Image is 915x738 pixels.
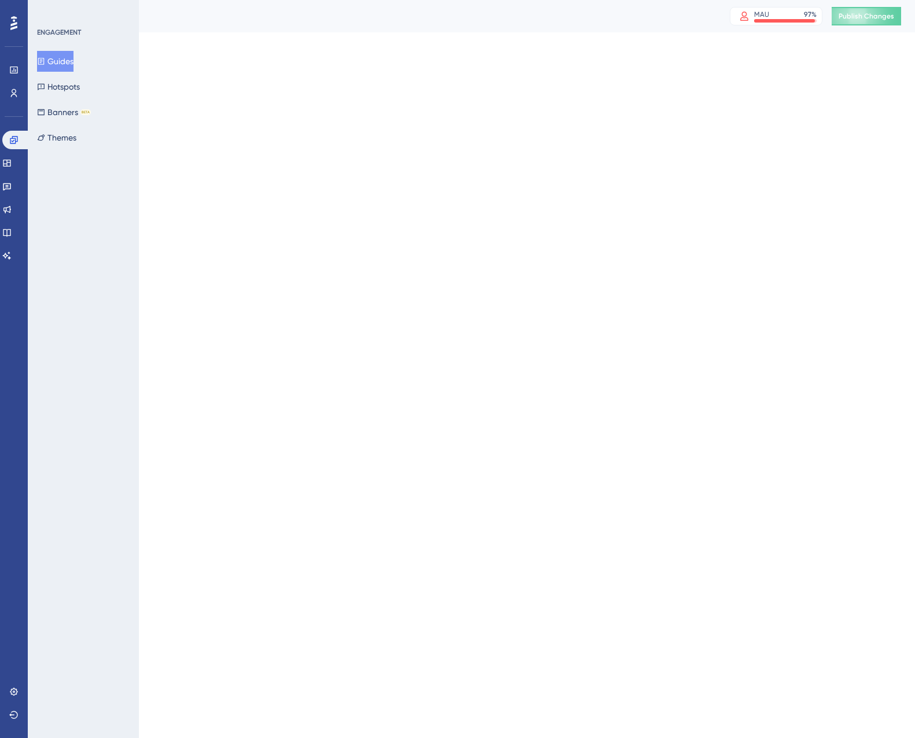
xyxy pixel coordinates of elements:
button: Hotspots [37,76,80,97]
div: 97 % [804,10,817,19]
button: Publish Changes [832,7,901,25]
span: Publish Changes [839,12,894,21]
button: BannersBETA [37,102,91,123]
button: Themes [37,127,76,148]
button: Guides [37,51,74,72]
div: ENGAGEMENT [37,28,81,37]
div: BETA [80,109,91,115]
div: MAU [754,10,769,19]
